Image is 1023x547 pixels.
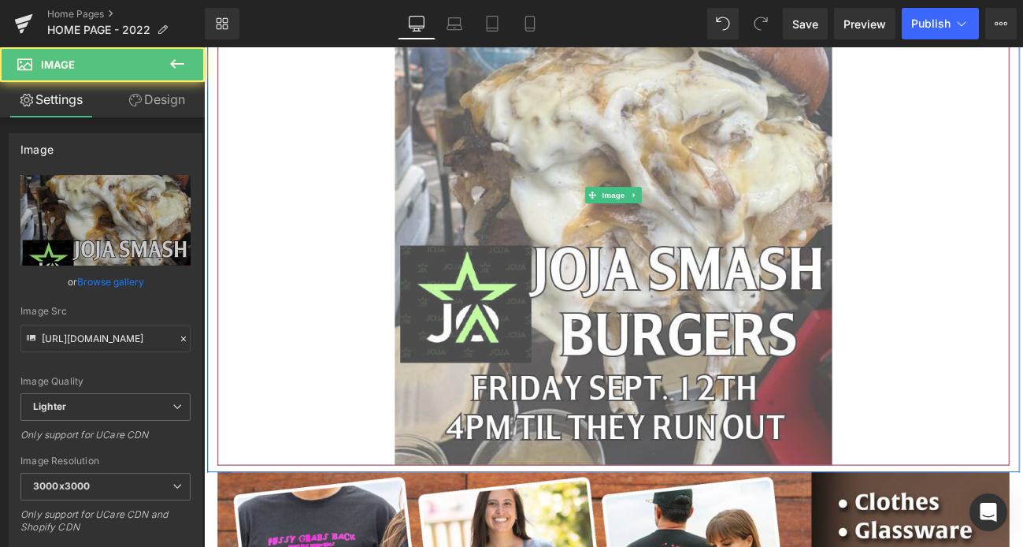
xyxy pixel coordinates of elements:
a: Expand / Collapse [493,162,510,181]
a: Browse gallery [77,268,144,296]
div: Image Resolution [20,456,191,467]
span: Preview [843,16,886,32]
span: Image [41,58,75,71]
div: or [20,273,191,290]
a: Home Pages [47,8,205,20]
button: Publish [902,8,979,39]
a: New Library [205,8,239,39]
a: Desktop [398,8,436,39]
a: Tablet [473,8,511,39]
button: Redo [745,8,777,39]
div: Image Quality [20,376,191,387]
div: Image Src [20,306,191,317]
b: Lighter [33,400,66,412]
div: Only support for UCare CDN [20,429,191,452]
span: HOME PAGE - 2022 [47,24,150,36]
input: Link [20,325,191,352]
span: Publish [911,17,951,30]
a: Preview [834,8,895,39]
span: Image [460,162,493,181]
div: Image [20,134,54,156]
button: Undo [707,8,739,39]
a: Mobile [511,8,549,39]
span: Save [792,16,818,32]
button: More [985,8,1017,39]
a: Laptop [436,8,473,39]
div: Open Intercom Messenger [969,493,1007,531]
a: Design [106,82,208,117]
div: Only support for UCare CDN and Shopify CDN [20,508,191,544]
b: 3000x3000 [33,480,90,492]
